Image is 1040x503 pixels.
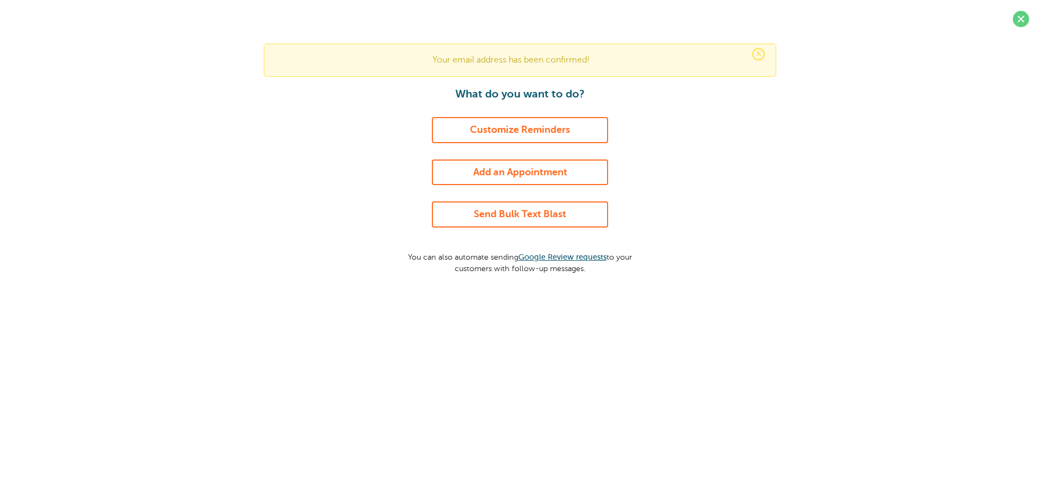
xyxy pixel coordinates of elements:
[398,88,642,101] h1: What do you want to do?
[752,48,765,60] span: ×
[432,201,608,228] a: Send Bulk Text Blast
[275,55,765,65] p: Your email address has been confirmed!
[398,244,642,274] p: You can also automate sending to your customers with follow-up messages.
[432,117,608,143] a: Customize Reminders
[518,253,606,261] a: Google Review requests
[432,160,608,186] a: Add an Appointment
